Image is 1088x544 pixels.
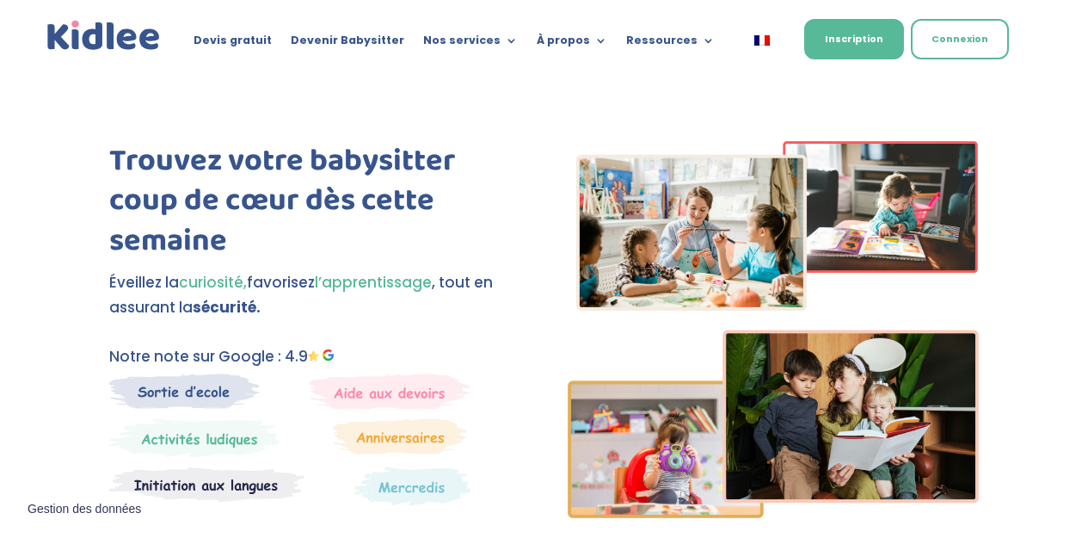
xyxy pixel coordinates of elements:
[109,418,280,458] img: Mercredi
[423,34,518,53] a: Nos services
[804,19,904,59] a: Inscription
[109,270,520,320] p: Éveillez la favorisez , tout en assurant la
[537,34,607,53] a: À propos
[291,34,404,53] a: Devenir Babysitter
[109,374,260,409] img: Sortie decole
[568,141,979,518] img: Imgs-2
[109,141,520,270] h1: Trouvez votre babysitter coup de cœur dès cette semaine
[109,467,304,503] img: Atelier thematique
[17,491,151,528] button: Gestion des données
[754,35,770,46] img: Français
[179,272,247,293] span: curiosité,
[109,344,520,369] p: Notre note sur Google : 4.9
[911,19,1009,59] a: Connexion
[333,418,467,454] img: Anniversaire
[626,34,715,53] a: Ressources
[309,374,470,410] img: weekends
[28,502,141,517] span: Gestion des données
[354,467,470,506] img: Thematique
[44,17,164,54] a: Kidlee Logo
[193,297,261,318] strong: sécurité.
[315,272,432,293] span: l’apprentissage
[44,17,164,54] img: logo_kidlee_bleu
[194,34,272,53] a: Devis gratuit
